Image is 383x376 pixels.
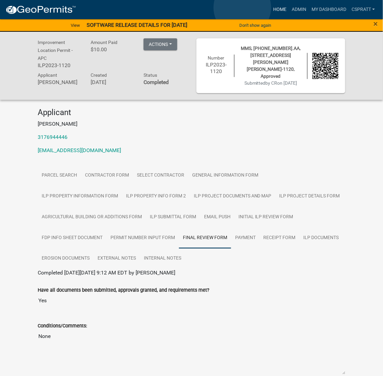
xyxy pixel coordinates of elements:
a: ILP Documents [300,228,343,249]
span: MMS, [PHONE_NUMBER].AA, [STREET_ADDRESS][PERSON_NAME][PERSON_NAME]-1120, Approved [241,46,301,79]
button: Actions [144,38,177,50]
textarea: None [38,330,345,375]
h6: ILP2023-1120 [38,62,81,68]
h6: $10.00 [91,46,134,53]
span: by CR [266,80,277,86]
a: FDP INFO Sheet Document [38,228,106,249]
a: External Notes [94,248,140,270]
a: ILP Submittal Form [146,207,200,228]
a: Initial ILP Review Form [234,207,297,228]
h6: ILP2023-1120 [203,62,229,74]
span: Improvement Location Permit - APC [38,40,73,61]
a: General Information Form [188,165,262,186]
a: cspratt [349,3,378,16]
h6: [PERSON_NAME] [38,79,81,85]
a: Permit Number Input Form [106,228,179,249]
strong: Completed [144,79,169,85]
img: QR code [313,53,339,79]
span: Completed [DATE][DATE] 9:12 AM EDT by [PERSON_NAME] [38,270,175,276]
label: Have all documents been submitted, approvals granted, and requirements met? [38,288,209,293]
strong: SOFTWARE RELEASE DETAILS FOR [DATE] [87,22,187,28]
a: ILP Project Documents and Map [190,186,276,207]
a: Home [271,3,289,16]
a: Agricultural Building or additions Form [38,207,146,228]
a: ILP Project Details Form [276,186,344,207]
h4: Applicant [38,108,345,117]
a: My Dashboard [309,3,349,16]
span: Amount Paid [91,40,117,45]
span: Created [91,72,107,78]
a: Payment [231,228,260,249]
p: [PERSON_NAME] [38,120,345,128]
h6: [DATE] [91,79,134,85]
a: Contractor Form [81,165,133,186]
a: ILP Property Info Form 2 [122,186,190,207]
a: Parcel search [38,165,81,186]
span: Number [208,55,225,61]
a: Select contractor [133,165,188,186]
button: Don't show again [237,20,274,31]
a: ILP Property Information Form [38,186,122,207]
button: Close [374,20,378,28]
a: [EMAIL_ADDRESS][DOMAIN_NAME] [38,147,121,153]
span: Applicant [38,72,57,78]
label: Conditions/Comments: [38,324,87,329]
span: Status [144,72,157,78]
span: Submitted on [DATE] [244,80,297,86]
a: Admin [289,3,309,16]
a: Receipt Form [260,228,300,249]
a: 3176944446 [38,134,67,140]
a: Internal Notes [140,248,185,270]
a: Final Review Form [179,228,231,249]
a: Email Push [200,207,234,228]
span: × [374,19,378,28]
a: View [68,20,83,31]
a: Erosion Documents [38,248,94,270]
